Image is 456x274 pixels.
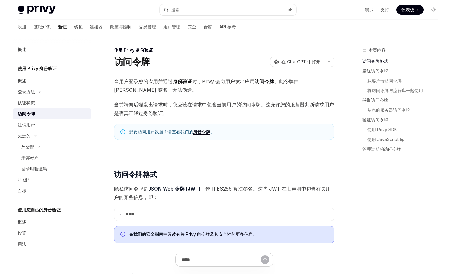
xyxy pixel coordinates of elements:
[13,185,91,196] a: 白标
[110,24,131,29] font: 政策与控制
[204,20,212,34] a: 食谱
[367,78,402,83] font: 从客户端访问令牌
[18,24,26,29] font: 欢迎
[110,20,131,34] a: 政策与控制
[58,24,67,29] font: 验证
[18,177,31,182] font: UI 组件
[13,152,91,163] a: 来宾帐户
[288,7,290,12] font: ⌘
[13,239,91,250] a: 用法
[18,111,35,116] font: 访问令牌
[210,129,215,134] font: 。
[362,98,388,103] font: 获取访问令牌
[13,108,91,119] a: 访问令牌
[129,129,193,134] font: 想要访问用户数据？请查看我们的
[18,78,26,83] font: 概述
[13,75,91,86] a: 概述
[34,24,51,29] font: 基础知识
[367,76,443,86] a: 从客户端访问令牌
[160,4,296,15] button: 搜索...⌘K
[290,7,293,12] font: K
[18,188,26,193] font: 白标
[362,68,388,73] font: 发送访问令牌
[362,115,443,125] a: 验证访问令牌
[367,127,397,132] font: 使用 Privy SDK
[192,78,255,84] font: 时，Privy 会向用户发出应用
[173,78,192,84] font: 身份验证
[74,20,83,34] a: 钱包
[362,66,443,76] a: 发送访问令牌
[13,163,91,174] a: 登录时验证码
[18,100,35,105] font: 认证状态
[261,255,269,264] button: 发送消息
[270,57,324,67] button: 在 ChatGPT 中打开
[255,78,274,84] font: 访问令牌
[428,5,438,15] button: 切换暗模式
[281,59,320,64] font: 在 ChatGPT 中打开
[114,56,150,67] font: 访问令牌
[21,155,39,160] font: 来宾帐户
[18,20,26,34] a: 欢迎
[367,86,443,95] a: 将访问令牌与流行库一起使用
[13,174,91,185] a: UI 组件
[362,144,443,154] a: 管理过期的访问令牌
[188,24,196,29] font: 安全
[13,44,91,55] a: 概述
[21,144,34,149] font: 外交部
[114,186,148,192] font: 隐私访问令牌是
[148,186,200,192] a: JSON Web 令牌 (JWT)
[18,47,26,52] font: 概述
[381,7,389,12] font: 支持
[367,135,443,144] a: 使用 JavaScript 库
[21,166,47,171] font: 登录时验证码
[139,24,156,29] font: 交易管理
[396,5,424,15] a: 仪表板
[188,20,196,34] a: 安全
[139,20,156,34] a: 交易管理
[362,117,388,122] font: 验证访问令牌
[365,7,373,12] font: 演示
[114,186,331,200] font: ，使用 ES256 算法签名。这些 JWT 在其声明中包含有关用户的某些信息，即：
[120,232,127,238] svg: 信息
[367,107,410,113] font: 从您的服务器访问令牌
[367,88,423,93] font: 将访问令牌与流行库一起使用
[114,47,153,53] font: 使用 Privy 身份验证
[18,89,35,94] font: 登录方法
[18,133,31,138] font: 先进的
[13,217,91,228] a: 概述
[369,47,386,53] font: 本页内容
[362,95,443,105] a: 获取访问令牌
[13,119,91,130] a: 注销用户
[253,231,257,237] font: 。
[90,20,103,34] a: 连接器
[18,241,26,246] font: 用法
[219,24,236,29] font: API 参考
[129,231,163,237] a: 在我们的安全指南
[58,20,67,34] a: 验证
[90,24,103,29] font: 连接器
[367,125,443,135] a: 使用 Privy SDK
[163,24,180,29] font: 用户管理
[114,170,157,179] font: 访问令牌格式
[365,7,373,13] a: 演示
[362,56,443,66] a: 访问令牌格式
[120,129,125,134] svg: 笔记
[367,137,404,142] font: 使用 JavaScript 库
[204,24,212,29] font: 食谱
[13,97,91,108] a: 认证状态
[18,207,61,212] font: 使用您自己的身份验证
[193,129,210,135] a: 身份令牌
[381,7,389,13] a: 支持
[219,20,236,34] a: API 参考
[34,20,51,34] a: 基础知识
[401,7,414,12] font: 仪表板
[18,230,26,235] font: 设置
[18,66,57,71] font: 使用 Privy 身份验证
[114,78,173,84] font: 当用户登录您的应用并通过
[13,228,91,239] a: 设置
[163,231,253,237] font: 中阅读有关 Privy 的令牌及其安全性的更多信息
[18,6,56,14] img: 灯光标志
